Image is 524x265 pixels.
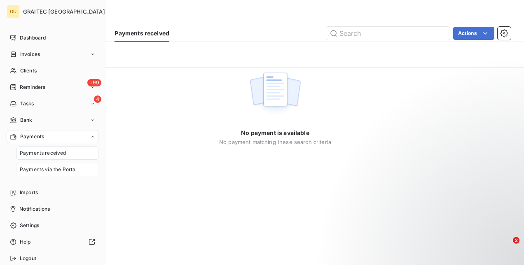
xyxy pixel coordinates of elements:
input: Search [326,27,450,40]
span: GRAITEC [GEOGRAPHIC_DATA] [23,8,105,15]
span: Payments [20,133,44,140]
span: +99 [87,79,101,86]
div: GU [7,5,20,18]
span: Payments received [20,149,66,157]
iframe: Intercom live chat [496,237,516,257]
img: empty state [249,68,302,119]
span: Tasks [20,100,34,107]
span: Dashboard [20,34,46,42]
a: Help [7,235,98,249]
span: 2 [513,237,519,244]
span: Logout [20,255,36,262]
span: No payment is available [241,129,309,137]
span: Clients [20,67,37,74]
span: Imports [20,189,38,196]
span: Notifications [19,205,50,213]
button: Actions [453,27,494,40]
span: No payment matching these search criteria [219,139,331,145]
span: Payments received [115,29,169,37]
span: Help [20,238,31,246]
span: Payments via the Portal [20,166,77,173]
span: Bank [20,116,33,124]
span: Settings [20,222,39,229]
iframe: Intercom notifications message [359,185,524,243]
span: Invoices [20,51,40,58]
span: Reminders [20,84,45,91]
span: 4 [94,95,101,103]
